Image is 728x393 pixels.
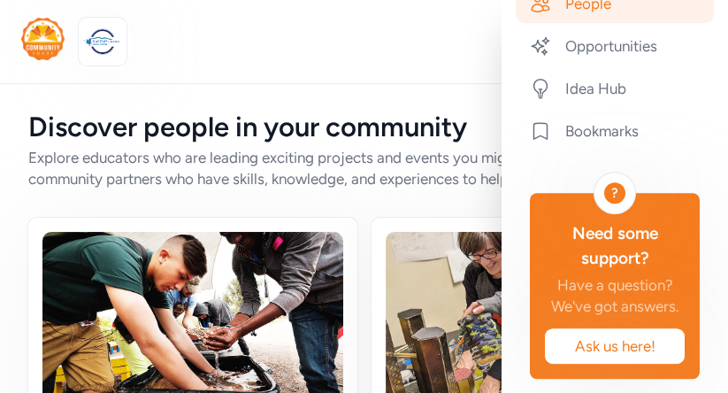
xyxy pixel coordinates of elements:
div: Need some support? [544,221,686,271]
button: Ask us here! [544,327,686,365]
a: Idea Hub [516,69,714,108]
div: Explore educators who are leading exciting projects and events you might contribute to. Find comm... [28,147,700,189]
a: Opportunities [516,27,714,65]
div: ? [604,182,625,204]
div: Have a question? We've got answers. [544,274,686,317]
div: Discover people in your community [28,112,700,143]
span: Ask us here! [559,335,671,357]
img: logo [21,18,65,60]
a: Bookmarks [516,112,714,150]
img: logo [83,22,122,61]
